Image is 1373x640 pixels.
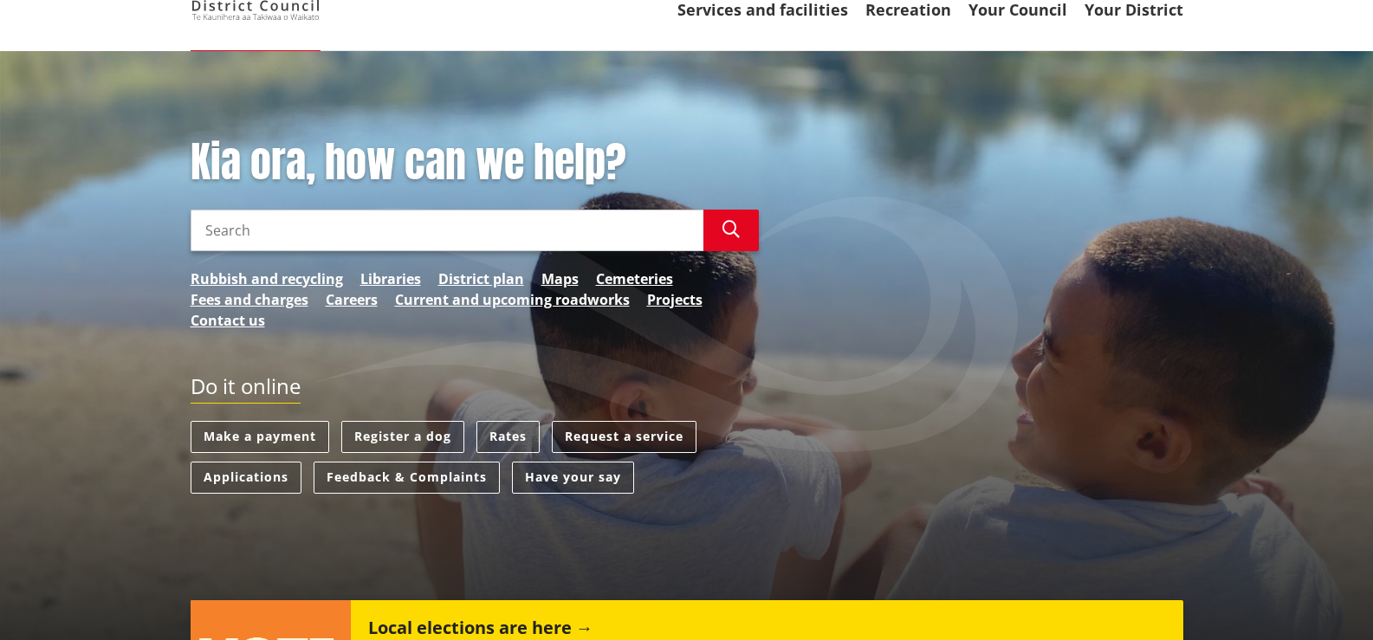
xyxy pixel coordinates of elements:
[191,268,343,289] a: Rubbish and recycling
[341,421,464,453] a: Register a dog
[512,462,634,494] a: Have your say
[438,268,524,289] a: District plan
[314,462,500,494] a: Feedback & Complaints
[395,289,630,310] a: Current and upcoming roadworks
[191,374,301,404] h2: Do it online
[647,289,703,310] a: Projects
[191,462,301,494] a: Applications
[326,289,378,310] a: Careers
[596,268,673,289] a: Cemeteries
[191,138,759,188] h1: Kia ora, how can we help?
[1293,567,1356,630] iframe: Messenger Launcher
[191,310,265,331] a: Contact us
[476,421,540,453] a: Rates
[360,268,421,289] a: Libraries
[191,421,329,453] a: Make a payment
[552,421,696,453] a: Request a service
[191,210,703,251] input: Search input
[191,289,308,310] a: Fees and charges
[541,268,579,289] a: Maps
